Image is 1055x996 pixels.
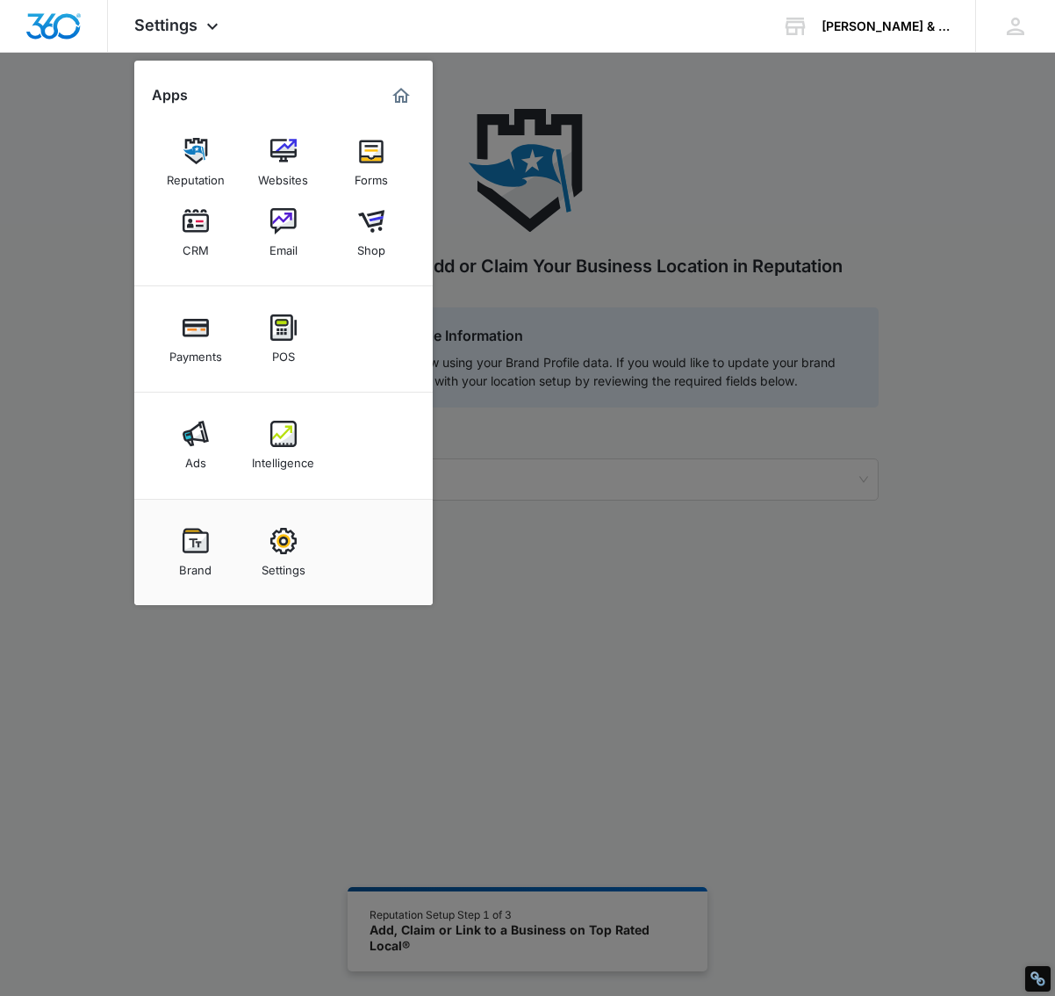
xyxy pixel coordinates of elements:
a: Websites [250,129,317,196]
a: Forms [338,129,405,196]
div: Settings [262,554,305,577]
div: Websites [258,164,308,187]
div: Email [269,235,298,257]
a: Email [250,199,317,266]
a: CRM [162,199,229,266]
a: POS [250,306,317,372]
div: Forms [355,164,388,187]
div: CRM [183,235,209,257]
div: Brand [179,554,212,577]
a: Shop [338,199,405,266]
span: Settings [134,16,197,34]
div: POS [272,341,295,364]
div: Shop [357,235,385,257]
div: Intelligence [252,447,314,470]
h2: Apps [152,87,188,104]
div: Reputation [167,164,225,187]
div: account name [822,19,950,33]
a: Brand [162,519,229,586]
div: Restore Info Box &#10;&#10;NoFollow Info:&#10; META-Robots NoFollow: &#09;true&#10; META-Robots N... [1030,971,1046,987]
a: Intelligence [250,412,317,479]
div: Ads [185,447,206,470]
div: Payments [169,341,222,364]
a: Reputation [162,129,229,196]
a: Settings [250,519,317,586]
a: Marketing 360® Dashboard [387,82,415,110]
a: Ads [162,412,229,479]
a: Payments [162,306,229,372]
